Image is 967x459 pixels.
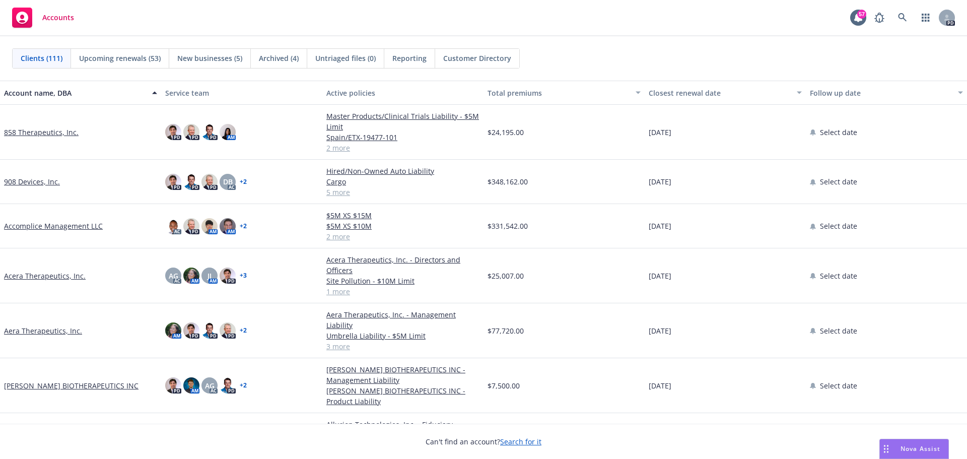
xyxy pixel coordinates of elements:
[201,124,218,140] img: photo
[649,176,671,187] span: [DATE]
[326,364,479,385] a: [PERSON_NAME] BIOTHERAPEUTICS INC - Management Liability
[4,325,82,336] a: Aera Therapeutics, Inc.
[820,271,857,281] span: Select date
[649,271,671,281] span: [DATE]
[4,380,139,391] a: [PERSON_NAME] BIOTHERAPEUTICS INC
[326,210,479,221] a: $5M XS $15M
[649,325,671,336] span: [DATE]
[326,385,479,407] a: [PERSON_NAME] BIOTHERAPEUTICS INC - Product Liability
[326,88,479,98] div: Active policies
[21,53,62,63] span: Clients (111)
[326,331,479,341] a: Umbrella Liability - $5M Limit
[488,88,630,98] div: Total premiums
[880,439,892,458] div: Drag to move
[483,81,645,105] button: Total premiums
[806,81,967,105] button: Follow up date
[488,325,524,336] span: $77,720.00
[326,111,479,132] a: Master Products/Clinical Trials Liability - $5M Limit
[220,377,236,394] img: photo
[183,218,199,234] img: photo
[649,221,671,231] span: [DATE]
[326,221,479,231] a: $5M XS $10M
[879,439,949,459] button: Nova Assist
[426,436,541,447] span: Can't find an account?
[79,53,161,63] span: Upcoming renewals (53)
[488,176,528,187] span: $348,162.00
[223,176,233,187] span: DB
[8,4,78,32] a: Accounts
[326,132,479,143] a: Spain/ETX-19477-101
[165,218,181,234] img: photo
[4,271,86,281] a: Acera Therapeutics, Inc.
[220,218,236,234] img: photo
[810,88,952,98] div: Follow up date
[488,271,524,281] span: $25,007.00
[326,176,479,187] a: Cargo
[161,81,322,105] button: Service team
[500,437,541,446] a: Search for it
[649,127,671,138] span: [DATE]
[183,377,199,394] img: photo
[201,218,218,234] img: photo
[4,127,79,138] a: 858 Therapeutics, Inc.
[259,53,299,63] span: Archived (4)
[4,88,146,98] div: Account name, DBA
[326,276,479,286] a: Site Pollution - $10M Limit
[857,10,866,19] div: 57
[820,127,857,138] span: Select date
[169,271,178,281] span: AG
[240,382,247,388] a: + 2
[201,174,218,190] img: photo
[649,380,671,391] span: [DATE]
[183,124,199,140] img: photo
[488,380,520,391] span: $7,500.00
[392,53,427,63] span: Reporting
[205,380,215,391] span: AG
[220,124,236,140] img: photo
[916,8,936,28] a: Switch app
[220,268,236,284] img: photo
[240,327,247,334] a: + 2
[183,268,199,284] img: photo
[901,444,940,453] span: Nova Assist
[820,380,857,391] span: Select date
[4,176,60,187] a: 908 Devices, Inc.
[165,88,318,98] div: Service team
[220,322,236,339] img: photo
[443,53,511,63] span: Customer Directory
[42,14,74,22] span: Accounts
[326,143,479,153] a: 2 more
[326,254,479,276] a: Acera Therapeutics, Inc. - Directors and Officers
[183,174,199,190] img: photo
[177,53,242,63] span: New businesses (5)
[645,81,806,105] button: Closest renewal date
[322,81,483,105] button: Active policies
[820,325,857,336] span: Select date
[488,127,524,138] span: $24,195.00
[326,166,479,176] a: Hired/Non-Owned Auto Liability
[165,124,181,140] img: photo
[869,8,889,28] a: Report a Bug
[326,419,479,440] a: Allurion Technologies, Inc. - Fiduciary Liability
[820,176,857,187] span: Select date
[183,322,199,339] img: photo
[201,322,218,339] img: photo
[240,223,247,229] a: + 2
[240,273,247,279] a: + 3
[326,286,479,297] a: 1 more
[165,322,181,339] img: photo
[165,377,181,394] img: photo
[649,88,791,98] div: Closest renewal date
[326,231,479,242] a: 2 more
[315,53,376,63] span: Untriaged files (0)
[892,8,913,28] a: Search
[326,309,479,331] a: Aera Therapeutics, Inc. - Management Liability
[326,187,479,198] a: 5 more
[820,221,857,231] span: Select date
